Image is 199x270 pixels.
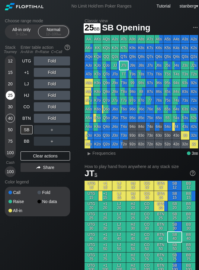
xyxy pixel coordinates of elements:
div: J9o [111,79,119,87]
div: 73o [146,131,154,140]
div: Q2o [102,140,111,148]
div: HJ 12 [126,181,140,191]
div: A3s [181,35,189,43]
div: A3o [85,131,93,140]
div: A7o [85,96,93,105]
div: Fold [34,102,70,111]
a: Tutorial [156,4,170,8]
span: Frequencies [92,151,116,156]
div: A5s [163,35,172,43]
div: 54s [172,114,181,122]
div: Q4o [102,122,111,131]
div: SB 75 [168,253,181,262]
div: UTG 15 [85,191,98,201]
div: K6o [93,105,102,113]
div: Fold [34,68,70,77]
div: 86o [137,105,146,113]
div: BB 75 [182,253,195,262]
div: 72o [146,140,154,148]
div: BTN 15 [154,191,168,201]
div: KJs [111,44,119,52]
img: ellipsis.fd386fe8.svg [192,24,199,31]
div: A6o [85,105,93,113]
div: HJ 20 [126,201,140,211]
div: SB 15 [168,191,181,201]
div: J8o [111,87,119,96]
div: 43o [172,131,181,140]
div: 94o [128,122,137,131]
div: HJ 25 [126,211,140,221]
div: 62o [155,140,163,148]
div: Q9s [128,52,137,61]
div: AQo [85,52,93,61]
div: TT [120,70,128,78]
div: 74s [172,96,181,105]
div: 66 [155,105,163,113]
div: Fold [34,114,70,123]
img: share.864f2f62.svg [36,166,40,169]
div: UTG 25 [85,211,98,221]
div: QTs [120,52,128,61]
div: HJ 30 [126,222,140,232]
div: 84s [172,87,181,96]
div: T3s [181,70,189,78]
div: Q5o [102,114,111,122]
div: ▾ [178,3,199,9]
div: +1 20 [98,201,112,211]
div: J4s [172,61,181,70]
div: KTs [120,44,128,52]
div: J6s [155,61,163,70]
div: 93s [181,79,189,87]
div: Clear actions [21,151,70,160]
div: T8o [120,87,128,96]
div: Q9o [102,79,111,87]
div: 92o [128,140,137,148]
div: J7s [146,61,154,70]
div: Q8o [102,87,111,96]
div: J5s [163,61,172,70]
div: 73s [181,96,189,105]
div: 75 [6,137,15,146]
div: T2s [190,70,198,78]
div: UTG 75 [85,253,98,262]
div: 42s [190,122,198,131]
div: +1 25 [98,211,112,221]
div: 12 [6,56,15,65]
div: 100 [6,167,15,176]
div: 95o [128,114,137,122]
div: J5o [111,114,119,122]
div: K9s [128,44,137,52]
div: HJ 15 [126,191,140,201]
div: CO 12 [140,181,154,191]
div: CO 25 [140,211,154,221]
div: JTs [120,61,128,70]
div: 83o [137,131,146,140]
div: SB 25 [168,211,181,221]
div: 77 [146,96,154,105]
div: SB 40 [168,232,181,242]
div: All-in only [8,26,35,37]
div: 52o [163,140,172,148]
div: 62s [190,105,198,113]
div: 100 [6,148,15,157]
div: A2o [85,140,93,148]
div: Q8s [137,52,146,61]
div: A9o [85,79,93,87]
h2: How to play hand from anywhere at any stack size [85,164,195,169]
div: UTG 40 [85,232,98,242]
div: BTN 50 [154,242,168,252]
div: Fold [34,79,70,88]
img: Floptimal logo [5,3,43,10]
span: stanberg [180,4,196,8]
div: +1 50 [98,242,112,252]
div: ATo [85,70,93,78]
div: Q4s [172,52,181,61]
div: J4o [111,122,119,131]
div: Fold [34,56,70,65]
div: HJ [21,91,33,100]
div: T8s [137,70,146,78]
div: Tourney [2,50,18,54]
div: 40 [6,114,15,123]
div: +1 40 [98,232,112,242]
div: T7o [120,96,128,105]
